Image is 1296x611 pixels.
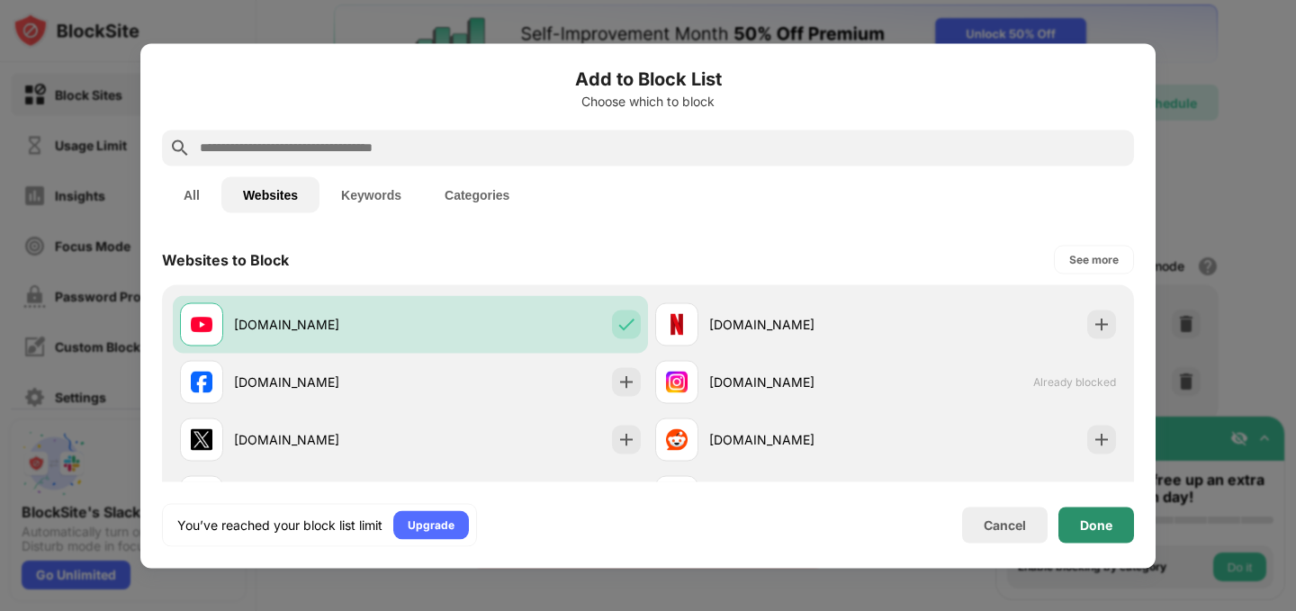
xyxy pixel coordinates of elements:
img: favicons [191,428,212,450]
button: Categories [423,176,531,212]
div: See more [1069,250,1119,268]
div: You’ve reached your block list limit [177,516,382,534]
h6: Add to Block List [162,65,1134,92]
img: favicons [666,313,688,335]
img: favicons [191,313,212,335]
img: favicons [666,428,688,450]
div: Done [1080,517,1112,532]
img: favicons [666,371,688,392]
div: [DOMAIN_NAME] [234,430,410,449]
span: Already blocked [1033,375,1116,389]
div: Choose which to block [162,94,1134,108]
div: Cancel [984,517,1026,533]
button: Websites [221,176,319,212]
div: Websites to Block [162,250,289,268]
button: All [162,176,221,212]
div: [DOMAIN_NAME] [709,315,886,334]
div: [DOMAIN_NAME] [234,315,410,334]
button: Keywords [319,176,423,212]
div: Upgrade [408,516,454,534]
div: [DOMAIN_NAME] [709,373,886,391]
div: [DOMAIN_NAME] [234,373,410,391]
img: favicons [191,371,212,392]
div: [DOMAIN_NAME] [709,430,886,449]
img: search.svg [169,137,191,158]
